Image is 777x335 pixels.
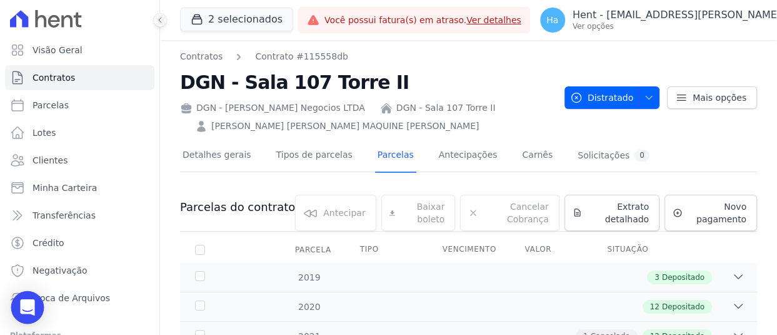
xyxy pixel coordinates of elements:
[650,301,659,312] span: 12
[33,71,75,84] span: Contratos
[33,292,110,304] span: Troca de Arquivos
[11,291,44,324] div: Open Intercom Messenger
[587,200,649,225] span: Extrato detalhado
[575,140,652,173] a: Solicitações0
[667,86,757,109] a: Mais opções
[5,148,154,173] a: Clientes
[5,286,154,311] a: Troca de Arquivos
[662,272,704,283] span: Depositado
[634,150,649,162] div: 0
[5,120,154,145] a: Lotes
[345,237,428,263] th: Tipo
[33,264,88,277] span: Negativação
[436,140,500,173] a: Antecipações
[280,237,346,262] div: Parcela
[180,101,365,115] div: DGN - [PERSON_NAME] Negocios LTDA
[180,50,348,63] nav: Breadcrumb
[654,272,659,283] span: 3
[5,65,154,90] a: Contratos
[592,237,674,263] th: Situação
[375,140,416,173] a: Parcelas
[428,237,510,263] th: Vencimento
[211,120,479,133] a: [PERSON_NAME] [PERSON_NAME] MAQUINE [PERSON_NAME]
[578,150,649,162] div: Solicitações
[5,203,154,228] a: Transferências
[180,200,295,215] h3: Parcelas do contrato
[180,68,554,96] h2: DGN - Sala 107 Torre II
[33,209,96,222] span: Transferências
[33,99,69,111] span: Parcelas
[396,101,496,115] a: DGN - Sala 107 Torre II
[662,301,704,312] span: Depositado
[466,15,521,25] a: Ver detalhes
[180,8,293,31] button: 2 selecionados
[255,50,348,63] a: Contrato #115558db
[33,182,97,194] span: Minha Carteira
[5,175,154,200] a: Minha Carteira
[688,200,746,225] span: Novo pagamento
[33,126,56,139] span: Lotes
[664,195,757,231] a: Novo pagamento
[519,140,555,173] a: Carnês
[509,237,592,263] th: Valor
[564,195,659,231] a: Extrato detalhado
[5,258,154,283] a: Negativação
[546,16,558,24] span: Ha
[33,237,64,249] span: Crédito
[274,140,355,173] a: Tipos de parcelas
[564,86,659,109] button: Distratado
[570,86,633,109] span: Distratado
[5,38,154,63] a: Visão Geral
[33,44,83,56] span: Visão Geral
[180,50,554,63] nav: Breadcrumb
[180,140,254,173] a: Detalhes gerais
[324,14,521,27] span: Você possui fatura(s) em atraso.
[180,50,223,63] a: Contratos
[693,91,746,104] span: Mais opções
[33,154,68,167] span: Clientes
[5,230,154,255] a: Crédito
[5,93,154,118] a: Parcelas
